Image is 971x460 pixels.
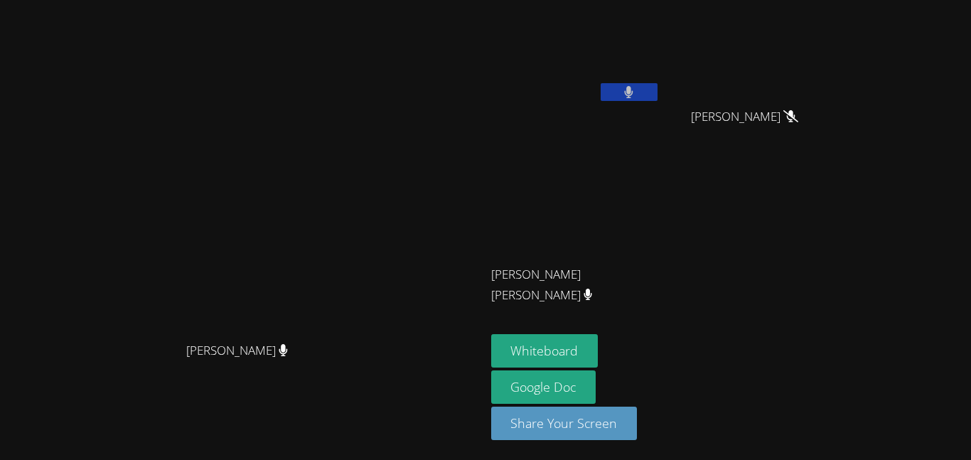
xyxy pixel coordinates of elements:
[491,334,599,368] button: Whiteboard
[491,264,649,306] span: [PERSON_NAME] [PERSON_NAME]
[491,407,638,440] button: Share Your Screen
[491,370,596,404] a: Google Doc
[691,107,798,127] span: [PERSON_NAME]
[186,341,288,361] span: [PERSON_NAME]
